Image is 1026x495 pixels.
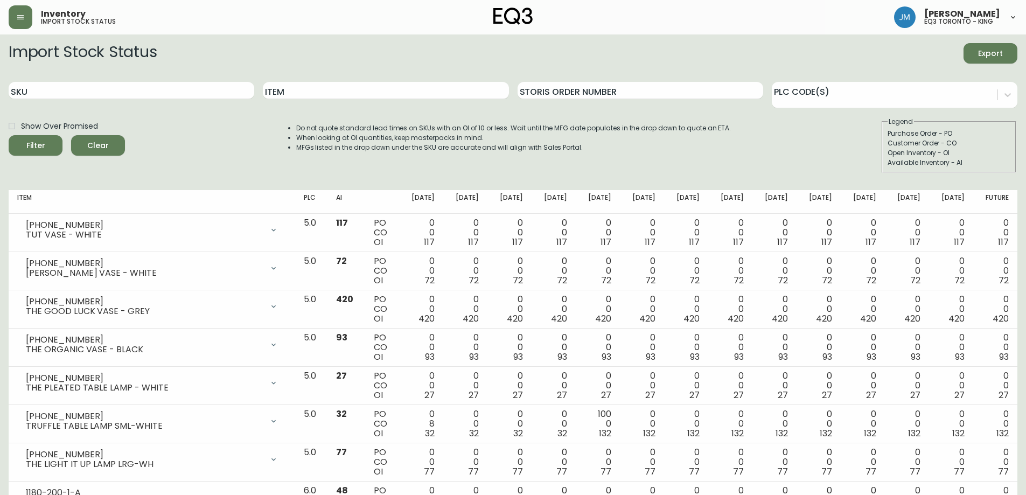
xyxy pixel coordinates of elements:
[972,47,1009,60] span: Export
[982,295,1009,324] div: 0 0
[761,409,788,438] div: 0 0
[948,312,965,325] span: 420
[894,371,920,400] div: 0 0
[374,274,383,287] span: OI
[425,427,435,440] span: 32
[673,371,700,400] div: 0 0
[894,295,920,324] div: 0 0
[424,465,435,478] span: 77
[599,427,611,440] span: 132
[296,133,731,143] li: When looking at OI quantities, keep masterpacks in mind.
[999,274,1009,287] span: 72
[690,351,700,363] span: 93
[540,409,567,438] div: 0 0
[41,18,116,25] h5: import stock status
[513,389,523,401] span: 27
[374,351,383,363] span: OI
[954,465,965,478] span: 77
[938,333,965,362] div: 0 0
[584,256,611,285] div: 0 0
[894,333,920,362] div: 0 0
[540,256,567,285] div: 0 0
[336,255,347,267] span: 72
[80,139,116,152] span: Clear
[849,256,876,285] div: 0 0
[601,274,611,287] span: 72
[894,256,920,285] div: 0 0
[954,389,965,401] span: 27
[733,465,744,478] span: 77
[295,252,327,290] td: 5.0
[999,389,1009,401] span: 27
[496,371,523,400] div: 0 0
[894,448,920,477] div: 0 0
[336,446,347,458] span: 77
[849,371,876,400] div: 0 0
[17,371,287,395] div: [PHONE_NUMBER]THE PLEATED TABLE LAMP - WHITE
[629,256,655,285] div: 0 0
[408,333,435,362] div: 0 0
[733,236,744,248] span: 117
[26,412,263,421] div: [PHONE_NUMBER]
[601,236,611,248] span: 117
[496,409,523,438] div: 0 0
[805,448,832,477] div: 0 0
[336,369,347,382] span: 27
[904,312,920,325] span: 420
[17,448,287,471] div: [PHONE_NUMBER]THE LIGHT IT UP LAMP LRG-WH
[866,274,876,287] span: 72
[777,236,788,248] span: 117
[717,371,744,400] div: 0 0
[513,274,523,287] span: 72
[888,138,1010,148] div: Customer Order - CO
[557,427,567,440] span: 32
[408,256,435,285] div: 0 0
[752,190,797,214] th: [DATE]
[816,312,832,325] span: 420
[689,389,700,401] span: 27
[295,329,327,367] td: 5.0
[910,389,920,401] span: 27
[805,295,832,324] div: 0 0
[888,158,1010,168] div: Available Inventory - AI
[849,333,876,362] div: 0 0
[374,409,390,438] div: PO CO
[673,448,700,477] div: 0 0
[327,190,365,214] th: AI
[910,236,920,248] span: 117
[888,129,1010,138] div: Purchase Order - PO
[999,351,1009,363] span: 93
[507,312,523,325] span: 420
[452,218,479,247] div: 0 0
[821,236,832,248] span: 117
[885,190,929,214] th: [DATE]
[374,448,390,477] div: PO CO
[71,135,125,156] button: Clear
[629,295,655,324] div: 0 0
[866,389,876,401] span: 27
[645,465,655,478] span: 77
[551,312,567,325] span: 420
[645,389,655,401] span: 27
[689,465,700,478] span: 77
[982,218,1009,247] div: 0 0
[532,190,576,214] th: [DATE]
[777,465,788,478] span: 77
[924,10,1000,18] span: [PERSON_NAME]
[778,351,788,363] span: 93
[374,256,390,285] div: PO CO
[424,389,435,401] span: 27
[469,427,479,440] span: 32
[469,274,479,287] span: 72
[295,290,327,329] td: 5.0
[888,117,914,127] legend: Legend
[998,236,1009,248] span: 117
[910,465,920,478] span: 77
[761,295,788,324] div: 0 0
[374,295,390,324] div: PO CO
[17,409,287,433] div: [PHONE_NUMBER]TRUFFLE TABLE LAMP SML-WHITE
[717,448,744,477] div: 0 0
[374,333,390,362] div: PO CO
[17,218,287,242] div: [PHONE_NUMBER]TUT VASE - WHITE
[620,190,664,214] th: [DATE]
